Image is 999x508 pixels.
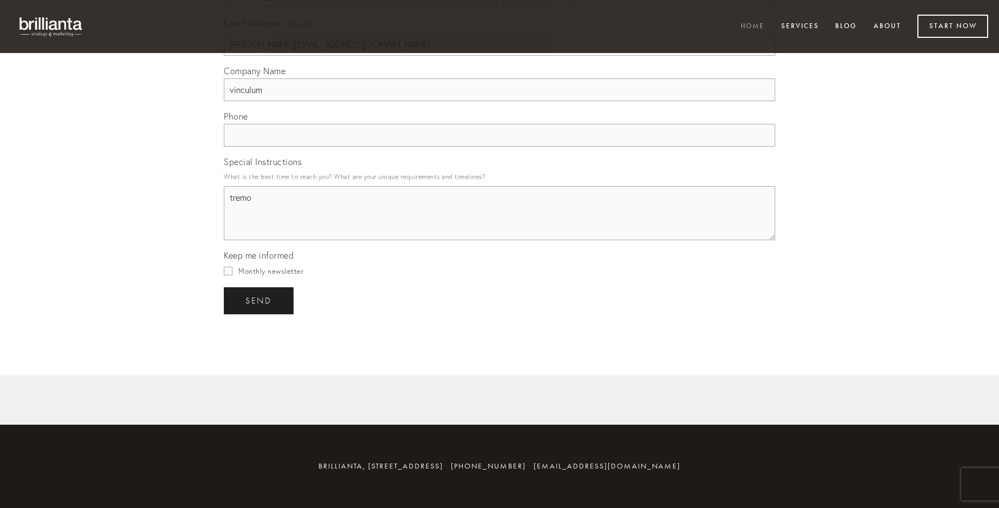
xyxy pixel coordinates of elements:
span: Monthly newsletter [238,267,303,275]
span: Company Name [224,65,285,76]
button: sendsend [224,287,294,314]
span: [PHONE_NUMBER] [451,461,526,471]
textarea: tremo [224,186,775,240]
span: Phone [224,111,248,122]
input: Monthly newsletter [224,267,232,275]
span: Special Instructions [224,156,302,167]
span: brillianta, [STREET_ADDRESS] [318,461,443,471]
span: Keep me informed [224,250,294,261]
a: About [867,18,908,36]
img: brillianta - research, strategy, marketing [11,11,92,42]
a: Blog [828,18,864,36]
a: Home [734,18,771,36]
a: Start Now [917,15,988,38]
span: send [245,296,272,306]
a: Services [774,18,826,36]
p: What is the best time to reach you? What are your unique requirements and timelines? [224,169,775,184]
a: [EMAIL_ADDRESS][DOMAIN_NAME] [534,461,681,471]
